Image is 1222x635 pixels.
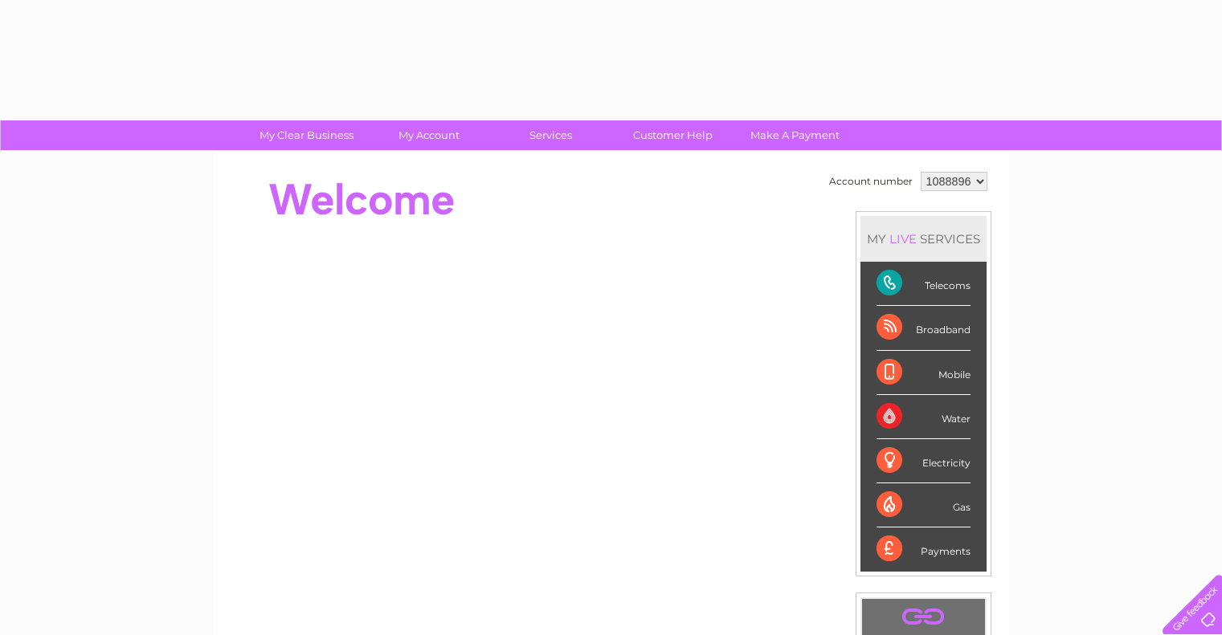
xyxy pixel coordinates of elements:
[877,306,971,350] div: Broadband
[877,351,971,395] div: Mobile
[877,527,971,571] div: Payments
[877,395,971,439] div: Water
[607,120,739,150] a: Customer Help
[877,483,971,527] div: Gas
[729,120,861,150] a: Make A Payment
[866,603,981,631] a: .
[825,168,917,195] td: Account number
[877,262,971,306] div: Telecoms
[886,231,920,246] div: LIVE
[877,439,971,483] div: Electricity
[240,120,373,150] a: My Clear Business
[362,120,495,150] a: My Account
[484,120,617,150] a: Services
[860,216,987,262] div: MY SERVICES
